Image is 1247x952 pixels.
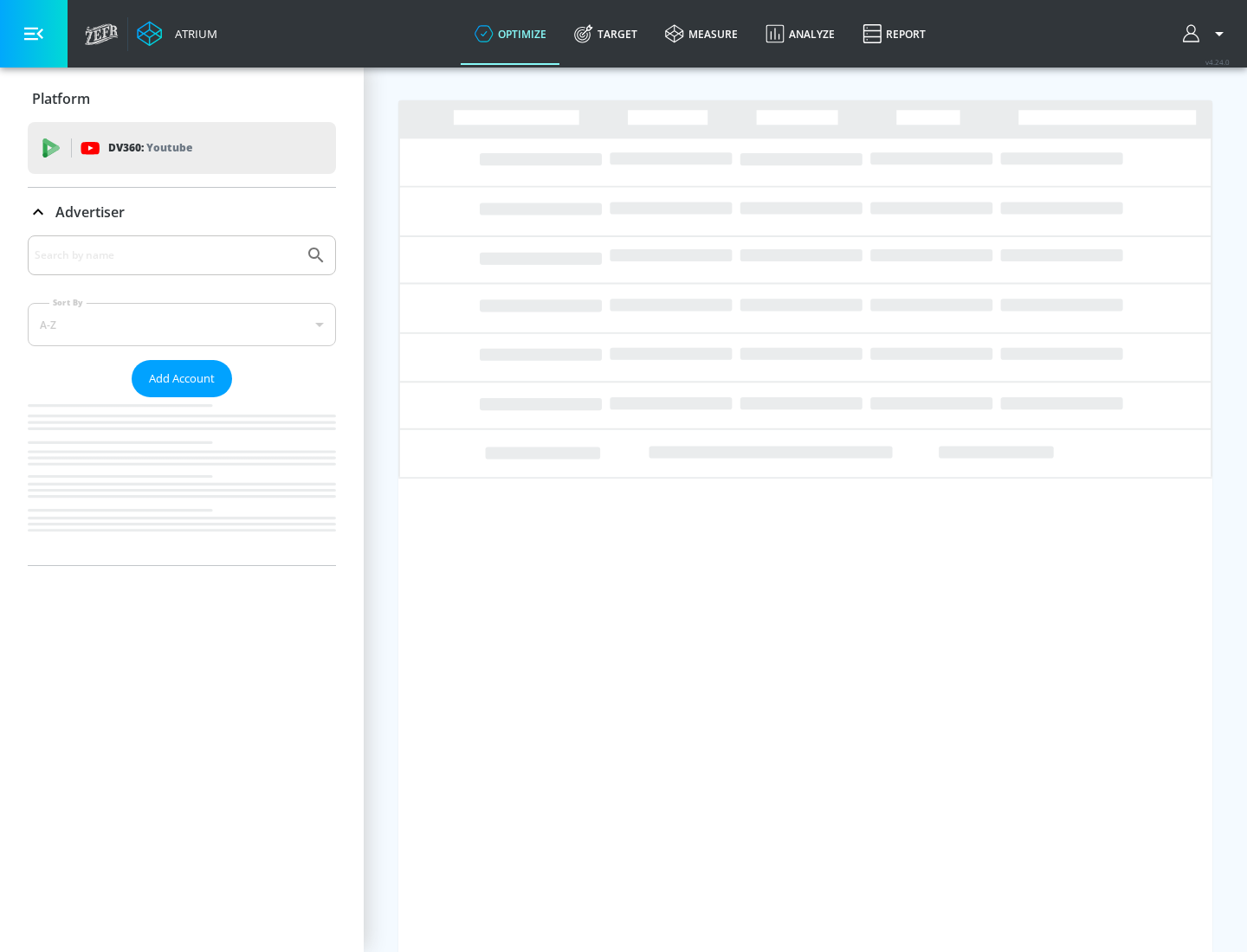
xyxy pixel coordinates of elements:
div: Advertiser [28,235,336,565]
p: DV360: [108,138,192,158]
a: Atrium [137,21,217,47]
a: measure [651,3,752,65]
div: A-Z [28,303,336,346]
span: Add Account [149,369,215,389]
div: Atrium [168,26,217,42]
div: DV360: Youtube [28,122,336,174]
p: Youtube [146,138,192,157]
a: Analyze [752,3,849,65]
a: Target [560,3,651,65]
p: Platform [32,89,90,108]
label: Sort By [49,297,87,308]
nav: list of Advertiser [28,397,336,565]
div: Platform [28,74,336,123]
p: Advertiser [55,203,125,222]
input: Search by name [35,244,297,267]
span: v 4.24.0 [1205,57,1230,67]
button: Add Account [132,360,232,397]
div: Advertiser [28,188,336,236]
a: optimize [461,3,560,65]
a: Report [849,3,940,65]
